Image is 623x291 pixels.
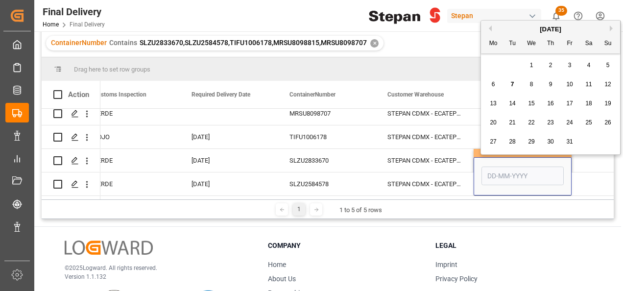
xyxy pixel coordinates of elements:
div: Tu [506,38,519,50]
span: 8 [530,81,533,88]
div: Choose Friday, October 10th, 2025 [564,78,576,91]
span: ContainerNumber [289,91,335,98]
div: [DATE] [180,149,278,172]
div: Choose Tuesday, October 7th, 2025 [506,78,519,91]
a: Home [43,21,59,28]
div: Choose Tuesday, October 21st, 2025 [506,117,519,129]
div: Choose Thursday, October 9th, 2025 [545,78,557,91]
span: 27 [490,138,496,145]
span: 3 [568,62,572,69]
span: 2 [549,62,552,69]
h3: Company [268,241,423,251]
div: Choose Friday, October 3rd, 2025 [564,59,576,72]
span: 1 [530,62,533,69]
span: 11 [585,81,592,88]
span: SLZU2833670,SLZU2584578,TIFU1006178,MRSU8098815,MRSU8098707 [140,39,367,47]
span: Drag here to set row groups [74,66,150,73]
div: Press SPACE to select this row. [42,125,100,149]
button: Help Center [567,5,589,27]
span: 25 [585,119,592,126]
div: Sa [583,38,595,50]
a: Privacy Policy [435,275,478,283]
div: Mo [487,38,500,50]
div: Choose Thursday, October 30th, 2025 [545,136,557,148]
div: STEPAN CDMX - ECATEPEC [376,149,474,172]
span: Customer Warehouse [387,91,444,98]
a: Home [268,261,286,268]
span: Customs Inspection [94,91,146,98]
div: Choose Wednesday, October 22nd, 2025 [526,117,538,129]
span: 13 [490,100,496,107]
div: VERDE [94,102,168,125]
span: 35 [555,6,567,16]
div: Choose Saturday, October 11th, 2025 [583,78,595,91]
div: Action [68,90,89,99]
a: About Us [268,275,296,283]
div: Choose Thursday, October 16th, 2025 [545,97,557,110]
div: Fr [564,38,576,50]
div: VERDE [94,173,168,195]
div: Su [602,38,614,50]
h3: Legal [435,241,591,251]
div: Choose Monday, October 20th, 2025 [487,117,500,129]
div: Th [545,38,557,50]
div: Choose Monday, October 6th, 2025 [487,78,500,91]
div: [DATE] [481,24,620,34]
div: [DATE] [180,125,278,148]
span: 18 [585,100,592,107]
div: Choose Monday, October 27th, 2025 [487,136,500,148]
div: month 2025-10 [484,56,618,151]
a: Imprint [435,261,457,268]
div: Stepan [447,9,541,23]
div: Choose Wednesday, October 15th, 2025 [526,97,538,110]
span: 5 [606,62,610,69]
span: 30 [547,138,553,145]
div: Choose Sunday, October 19th, 2025 [602,97,614,110]
div: 1 to 5 of 5 rows [339,205,382,215]
div: STEPAN CDMX - ECATEPEC [376,102,474,125]
button: Previous Month [486,25,492,31]
span: Contains [109,39,137,47]
div: Choose Sunday, October 5th, 2025 [602,59,614,72]
span: 29 [528,138,534,145]
div: STEPAN CDMX - ECATEPEC [376,125,474,148]
span: 9 [549,81,552,88]
div: TIFU1006178 [278,125,376,148]
div: We [526,38,538,50]
div: Choose Monday, October 13th, 2025 [487,97,500,110]
div: ROJO [94,126,168,148]
div: Choose Saturday, October 25th, 2025 [583,117,595,129]
span: 12 [604,81,611,88]
div: 1 [293,203,305,216]
span: 16 [547,100,553,107]
div: Choose Wednesday, October 1st, 2025 [526,59,538,72]
div: Choose Friday, October 31st, 2025 [564,136,576,148]
button: Stepan [447,6,545,25]
div: Choose Tuesday, October 14th, 2025 [506,97,519,110]
div: Choose Wednesday, October 29th, 2025 [526,136,538,148]
span: 21 [509,119,515,126]
span: Required Delivery Date [192,91,250,98]
div: [DATE] [474,149,572,172]
span: 28 [509,138,515,145]
span: 31 [566,138,573,145]
div: Choose Sunday, October 12th, 2025 [602,78,614,91]
p: Version 1.1.132 [65,272,243,281]
span: 22 [528,119,534,126]
div: VERDE [94,149,168,172]
input: DD-MM-YYYY [481,167,564,185]
button: show 35 new notifications [545,5,567,27]
span: 10 [566,81,573,88]
div: SLZU2584578 [278,172,376,195]
img: Logward Logo [65,241,153,255]
div: Choose Sunday, October 26th, 2025 [602,117,614,129]
div: STEPAN CDMX - ECATEPEC [376,172,474,195]
span: 23 [547,119,553,126]
div: SLZU2833670 [278,149,376,172]
div: Press SPACE to select this row. [42,102,100,125]
span: 15 [528,100,534,107]
span: 7 [511,81,514,88]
